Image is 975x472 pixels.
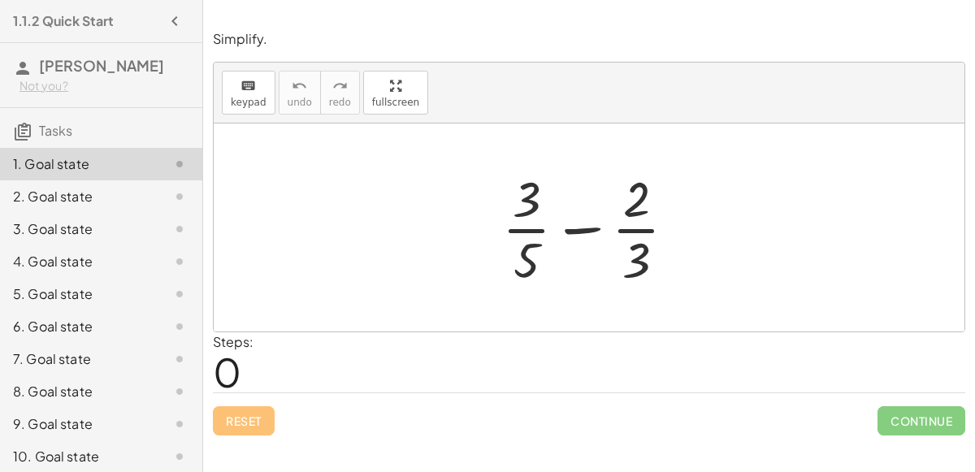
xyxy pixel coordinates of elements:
[170,187,189,206] i: Task not started.
[213,347,241,396] span: 0
[372,97,419,108] span: fullscreen
[213,30,965,49] p: Simplify.
[13,11,114,31] h4: 1.1.2 Quick Start
[170,317,189,336] i: Task not started.
[320,71,360,115] button: redoredo
[332,76,348,96] i: redo
[170,414,189,434] i: Task not started.
[170,252,189,271] i: Task not started.
[39,56,164,75] span: [PERSON_NAME]
[13,219,144,239] div: 3. Goal state
[170,219,189,239] i: Task not started.
[170,447,189,466] i: Task not started.
[13,154,144,174] div: 1. Goal state
[288,97,312,108] span: undo
[279,71,321,115] button: undoundo
[39,122,72,139] span: Tasks
[13,284,144,304] div: 5. Goal state
[13,187,144,206] div: 2. Goal state
[13,349,144,369] div: 7. Goal state
[13,382,144,401] div: 8. Goal state
[240,76,256,96] i: keyboard
[13,447,144,466] div: 10. Goal state
[222,71,275,115] button: keyboardkeypad
[213,333,253,350] label: Steps:
[170,349,189,369] i: Task not started.
[329,97,351,108] span: redo
[170,154,189,174] i: Task not started.
[13,317,144,336] div: 6. Goal state
[231,97,266,108] span: keypad
[292,76,307,96] i: undo
[13,252,144,271] div: 4. Goal state
[170,382,189,401] i: Task not started.
[13,414,144,434] div: 9. Goal state
[363,71,428,115] button: fullscreen
[170,284,189,304] i: Task not started.
[19,78,189,94] div: Not you?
